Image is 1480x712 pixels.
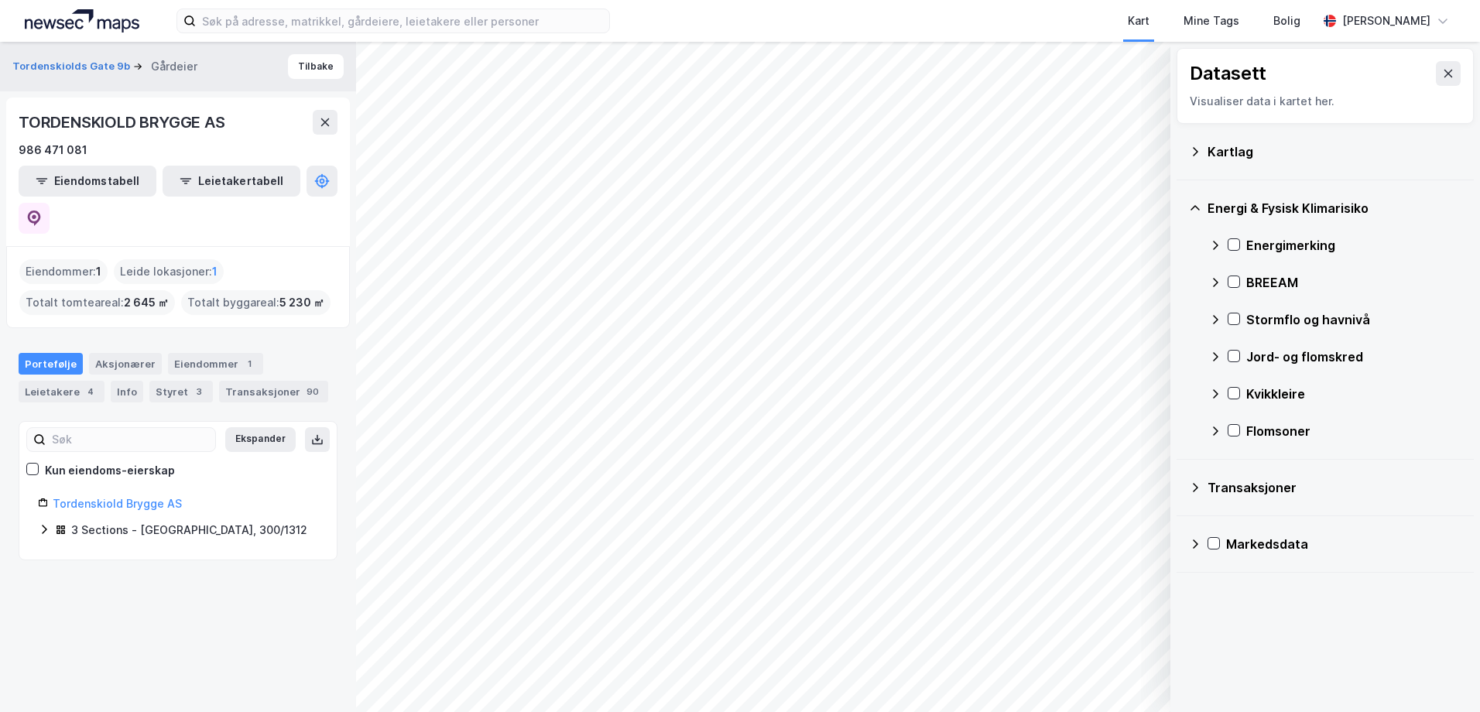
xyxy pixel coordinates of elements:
[1226,535,1461,553] div: Markedsdata
[111,381,143,402] div: Info
[89,353,162,375] div: Aksjonærer
[303,384,322,399] div: 90
[279,293,324,312] span: 5 230 ㎡
[288,54,344,79] button: Tilbake
[19,290,175,315] div: Totalt tomteareal :
[1208,142,1461,161] div: Kartlag
[196,9,609,33] input: Søk på adresse, matrikkel, gårdeiere, leietakere eller personer
[1246,273,1461,292] div: BREEAM
[25,9,139,33] img: logo.a4113a55bc3d86da70a041830d287a7e.svg
[181,290,331,315] div: Totalt byggareal :
[1190,61,1266,86] div: Datasett
[1403,638,1480,712] div: Kontrollprogram for chat
[1246,347,1461,366] div: Jord- og flomskred
[1246,310,1461,329] div: Stormflo og havnivå
[149,381,213,402] div: Styret
[19,141,87,159] div: 986 471 081
[45,461,175,480] div: Kun eiendoms-eierskap
[151,57,197,76] div: Gårdeier
[124,293,169,312] span: 2 645 ㎡
[96,262,101,281] span: 1
[1190,92,1461,111] div: Visualiser data i kartet her.
[19,110,228,135] div: TORDENSKIOLD BRYGGE AS
[1273,12,1300,30] div: Bolig
[219,381,328,402] div: Transaksjoner
[191,384,207,399] div: 3
[46,428,215,451] input: Søk
[1246,422,1461,440] div: Flomsoner
[1403,638,1480,712] iframe: Chat Widget
[1246,385,1461,403] div: Kvikkleire
[1128,12,1149,30] div: Kart
[19,259,108,284] div: Eiendommer :
[1342,12,1430,30] div: [PERSON_NAME]
[1208,478,1461,497] div: Transaksjoner
[1208,199,1461,217] div: Energi & Fysisk Klimarisiko
[19,166,156,197] button: Eiendomstabell
[114,259,224,284] div: Leide lokasjoner :
[71,521,307,539] div: 3 Sections - [GEOGRAPHIC_DATA], 300/1312
[53,497,182,510] a: Tordenskiold Brygge AS
[1184,12,1239,30] div: Mine Tags
[12,59,133,74] button: Tordenskiolds Gate 9b
[168,353,263,375] div: Eiendommer
[242,356,257,371] div: 1
[212,262,218,281] span: 1
[19,381,104,402] div: Leietakere
[83,384,98,399] div: 4
[163,166,300,197] button: Leietakertabell
[225,427,296,452] button: Ekspander
[19,353,83,375] div: Portefølje
[1246,236,1461,255] div: Energimerking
